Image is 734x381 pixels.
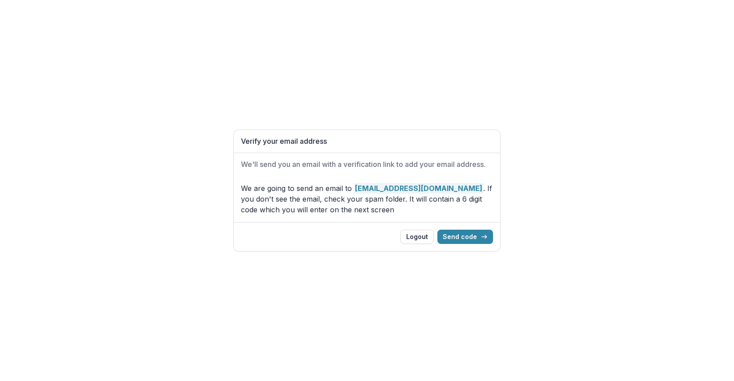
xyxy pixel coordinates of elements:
p: We are going to send an email to . If you don't see the email, check your spam folder. It will co... [241,183,493,215]
button: Send code [437,230,493,244]
strong: [EMAIL_ADDRESS][DOMAIN_NAME] [354,183,483,194]
h1: Verify your email address [241,137,493,146]
button: Logout [400,230,434,244]
h2: We'll send you an email with a verification link to add your email address. [241,160,493,169]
